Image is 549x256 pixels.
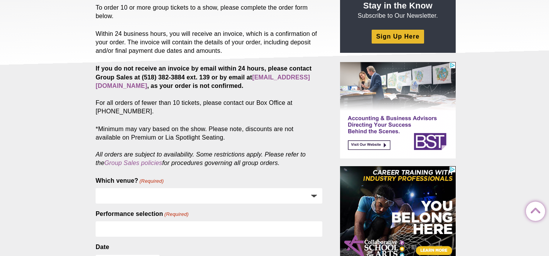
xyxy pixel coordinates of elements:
[526,202,541,217] a: Back to Top
[96,65,312,89] strong: If you do not receive an invoice by email within 24 hours, please contact Group Sales at (518) 38...
[96,74,310,89] a: [EMAIL_ADDRESS][DOMAIN_NAME]
[96,151,306,166] em: All orders are subject to availability. Some restrictions apply. Please refer to the for procedur...
[164,211,189,218] span: (Required)
[340,62,456,158] iframe: Advertisement
[96,243,109,251] label: Date
[96,125,322,167] p: *Minimum may vary based on the show. Please note, discounts are not available on Premium or Lia S...
[96,64,322,115] p: For all orders of fewer than 10 tickets, please contact our Box Office at [PHONE_NUMBER].
[96,3,322,20] p: To order 10 or more group tickets to a show, please complete the order form below.
[104,160,162,166] a: Group Sales policies
[96,30,322,55] p: Within 24 business hours, you will receive an invoice, which is a confirmation of your order. The...
[96,210,189,218] label: Performance selection
[139,178,164,185] span: (Required)
[363,1,433,10] strong: Stay in the Know
[96,177,164,185] label: Which venue?
[372,30,424,43] a: Sign Up Here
